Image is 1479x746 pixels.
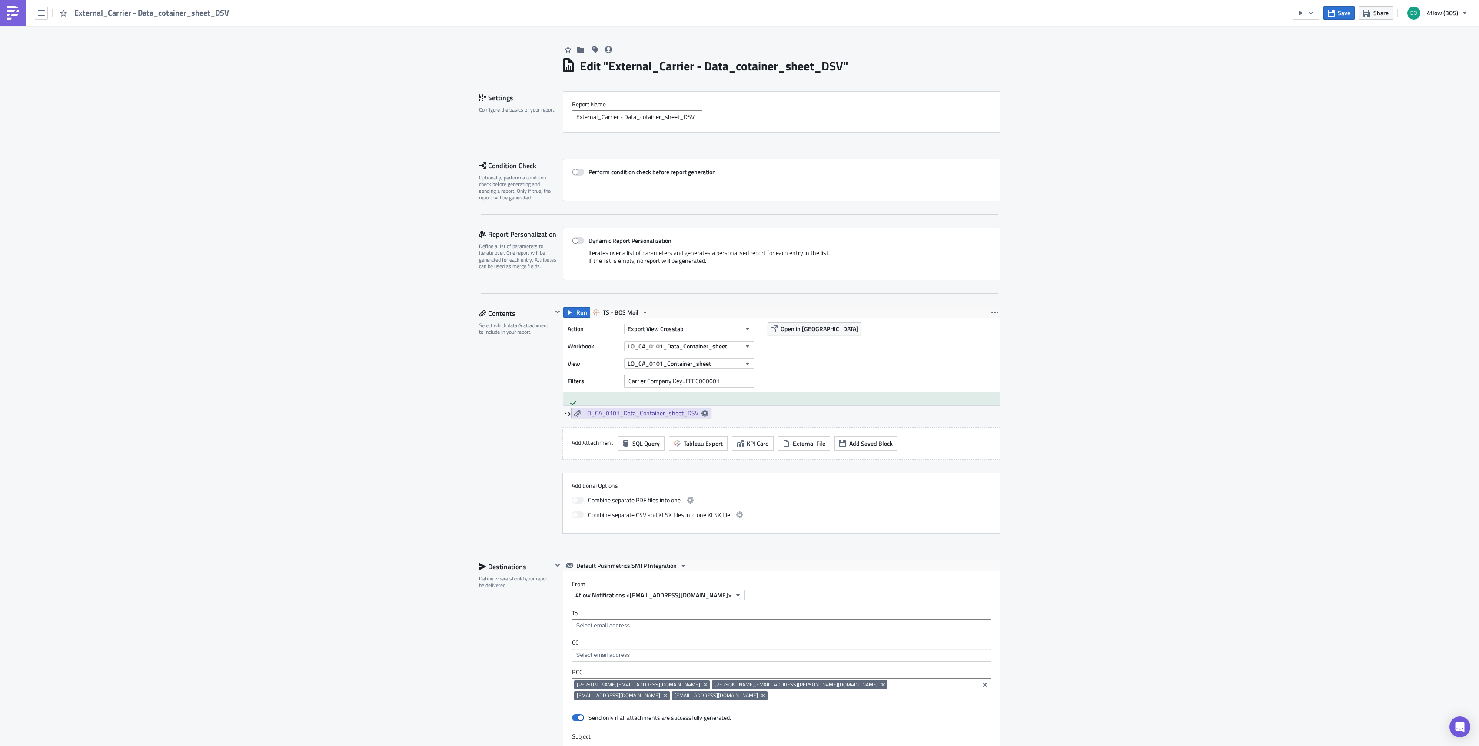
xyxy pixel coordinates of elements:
button: Share [1359,6,1393,20]
span: [PERSON_NAME][EMAIL_ADDRESS][PERSON_NAME][DOMAIN_NAME] [715,681,878,688]
a: LO_CA_0101_Data_Container_sheet_DSV [571,408,711,418]
span: External_Carrier - Data_cotainer_sheet_DSV [74,8,230,18]
span: SQL Query [632,439,660,448]
button: Run [563,307,590,318]
div: Define a list of parameters to iterate over. One report will be generated for each entry. Attribu... [479,243,557,270]
label: Report Nam﻿e [572,100,991,108]
span: 4flow Notifications <[EMAIL_ADDRESS][DOMAIN_NAME]> [575,590,731,600]
button: Save [1323,6,1355,20]
span: [EMAIL_ADDRESS][DOMAIN_NAME] [675,692,758,699]
div: Report Personalization [479,228,563,241]
strong: Perform condition check before report generation [588,167,716,176]
div: Iterates over a list of parameters and generates a personalised report for each entry in the list... [572,249,991,271]
span: Open in [GEOGRAPHIC_DATA] [781,324,858,333]
label: Additional Options [572,482,991,490]
button: Add Saved Block [834,436,897,451]
button: Remove Tag [880,680,887,689]
span: Default Pushmetrics SMTP Integration [576,560,677,571]
span: LO_CA_0101_Container_sheet [628,359,711,368]
div: Send only if all attachments are successfully generated. [588,714,731,722]
div: Settings [479,91,563,104]
span: Run [576,307,587,318]
button: Remove Tag [702,680,710,689]
img: Avatar [1406,6,1421,20]
div: Destinations [479,560,552,573]
span: [EMAIL_ADDRESS][DOMAIN_NAME] [577,692,660,699]
button: Export View Crosstab [624,324,754,334]
button: External File [778,436,830,451]
input: Filter1=Value1&... [624,375,754,388]
span: Combine separate PDF files into one [588,495,681,505]
label: Action [568,322,620,335]
button: 4flow (BOS) [1402,3,1472,23]
button: TS - BOS Mail [590,307,651,318]
span: KPI Card [747,439,769,448]
label: Workbook [568,340,620,353]
div: Open Intercom Messenger [1449,716,1470,737]
div: Optionally, perform a condition check before generating and sending a report. Only if true, the r... [479,174,557,201]
input: Select em ail add ress [574,651,988,660]
span: TS - BOS Mail [603,307,638,318]
button: LO_CA_0101_Data_Container_sheet [624,341,754,351]
div: Configure the basics of your report. [479,106,557,113]
strong: Dynamic Report Personalization [588,236,671,245]
div: Define where should your report be delivered. [479,575,552,589]
div: Select which data & attachment to include in your report. [479,322,552,335]
span: Save [1338,8,1350,17]
img: PushMetrics [6,6,20,20]
button: Clear selected items [980,680,990,690]
label: To [572,609,991,617]
div: Condition Check [479,159,563,172]
span: 4flow (BOS) [1427,8,1458,17]
button: Hide content [552,560,563,570]
label: View [568,357,620,370]
button: Remove Tag [662,691,670,700]
span: LO_CA_0101_Data_Container_sheet [628,342,727,351]
span: Combine separate CSV and XLSX files into one XLSX file [588,510,730,520]
label: Filters [568,375,620,388]
button: KPI Card [732,436,774,451]
span: Tableau Export [684,439,723,448]
span: LO_CA_0101_Data_Container_sheet_DSV [584,409,698,417]
span: External File [793,439,825,448]
button: Hide content [552,307,563,317]
span: Add Saved Block [849,439,893,448]
label: Add Attachment [572,436,613,449]
button: Remove Tag [760,691,768,700]
label: BCC [572,668,991,676]
button: Tableau Export [669,436,728,451]
button: SQL Query [618,436,665,451]
div: Contents [479,307,552,320]
label: Subject [572,733,991,740]
input: Select em ail add ress [574,621,988,630]
button: 4flow Notifications <[EMAIL_ADDRESS][DOMAIN_NAME]> [572,590,745,600]
button: Open in [GEOGRAPHIC_DATA] [768,322,861,335]
button: Default Pushmetrics SMTP Integration [563,560,690,571]
button: LO_CA_0101_Container_sheet [624,358,754,369]
h1: Edit " External_Carrier - Data_cotainer_sheet_DSV " [580,58,848,74]
span: Share [1373,8,1389,17]
label: CC [572,639,991,647]
span: Export View Crosstab [628,324,684,333]
label: From [572,580,1000,588]
span: [PERSON_NAME][EMAIL_ADDRESS][DOMAIN_NAME] [577,681,700,688]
